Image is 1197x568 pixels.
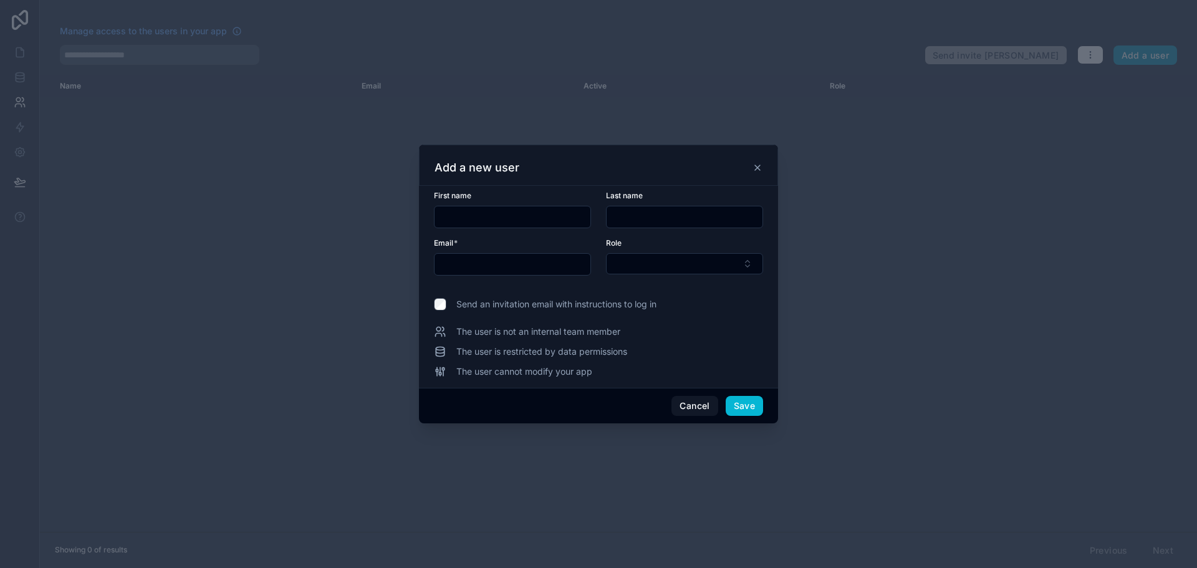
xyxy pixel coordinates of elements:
[434,191,471,200] span: First name
[456,365,592,378] span: The user cannot modify your app
[456,325,620,338] span: The user is not an internal team member
[606,253,763,274] button: Select Button
[456,345,627,358] span: The user is restricted by data permissions
[606,191,643,200] span: Last name
[434,238,453,248] span: Email
[671,396,718,416] button: Cancel
[435,160,519,175] h3: Add a new user
[456,298,656,310] span: Send an invitation email with instructions to log in
[606,238,622,248] span: Role
[434,298,446,310] input: Send an invitation email with instructions to log in
[726,396,763,416] button: Save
